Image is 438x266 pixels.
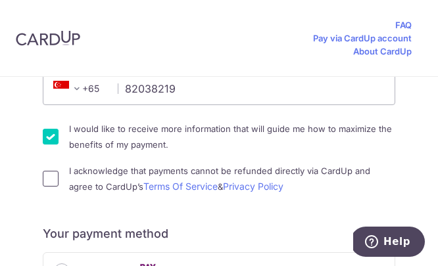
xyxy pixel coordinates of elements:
label: I acknowledge that payments cannot be refunded directly via CardUp and agree to CardUp’s & [69,163,395,194]
img: CardUp [16,30,80,46]
a: Terms Of Service [143,181,218,192]
a: Pay via CardUp account [313,32,412,45]
span: +65 [53,81,85,97]
a: FAQ [395,18,412,32]
span: +65 [49,81,109,97]
a: About CardUp [353,45,412,58]
label: I would like to receive more information that will guide me how to maximize the benefits of my pa... [69,121,395,152]
iframe: Opens a widget where you can find more information [353,227,425,259]
h5: Your payment method [43,226,395,242]
a: Privacy Policy [223,181,283,192]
